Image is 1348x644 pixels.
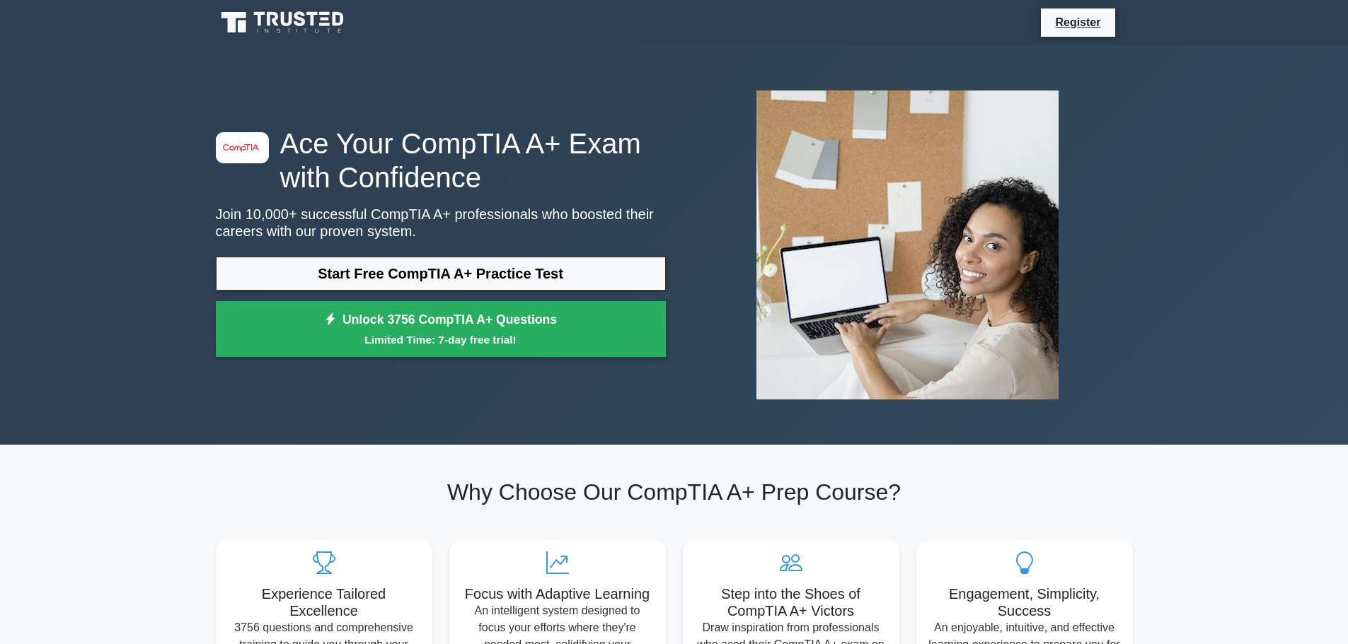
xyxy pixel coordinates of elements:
[234,332,648,348] small: Limited Time: 7-day free trial!
[216,257,666,291] a: Start Free CompTIA A+ Practice Test
[216,301,666,358] a: Unlock 3756 CompTIA A+ QuestionsLimited Time: 7-day free trial!
[227,585,421,619] h5: Experience Tailored Excellence
[928,585,1122,619] h5: Engagement, Simplicity, Success
[461,585,655,602] h5: Focus with Adaptive Learning
[216,127,666,194] h1: Ace Your CompTIA A+ Exam with Confidence
[1047,13,1109,31] a: Register
[216,206,666,240] p: Join 10,000+ successful CompTIA A+ professionals who boosted their careers with our proven system.
[216,479,1133,505] h2: Why Choose Our CompTIA A+ Prep Course?
[694,585,888,619] h5: Step into the Shoes of CompTIA A+ Victors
